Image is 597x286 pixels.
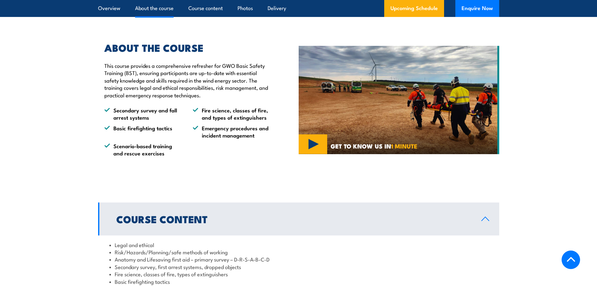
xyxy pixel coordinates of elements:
li: Risk/Hazards/Planning/safe methods of working [109,248,488,256]
li: Secondary survey and fall arrest systems [104,106,181,121]
strong: 1 MINUTE [391,141,417,150]
span: GET TO KNOW US IN [331,143,417,149]
li: Basic firefighting tactics [109,278,488,285]
li: Scenario-based training and rescue exercises [104,142,181,157]
li: Secondary survey, first arrest systems, dropped objects [109,263,488,270]
li: Basic firefighting tactics [104,124,181,139]
li: Fire science, classes of fire, and types of extinguishers [193,106,270,121]
a: Course Content [98,202,499,235]
li: Emergency procedures and incident management [193,124,270,139]
li: Anatomy and Lifesaving first aid – primary survey – D-R-S-A-B-C-D [109,256,488,263]
img: Global Wind Organisation Advanced Rescue [299,46,499,154]
h2: Course Content [116,214,471,223]
li: Legal and ethical [109,241,488,248]
p: This course provides a comprehensive refresher for GWO Basic Safety Training (BST), ensuring part... [104,62,270,99]
h2: ABOUT THE COURSE [104,43,270,52]
li: Fire science, classes of fire, types of extinguishers [109,270,488,278]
